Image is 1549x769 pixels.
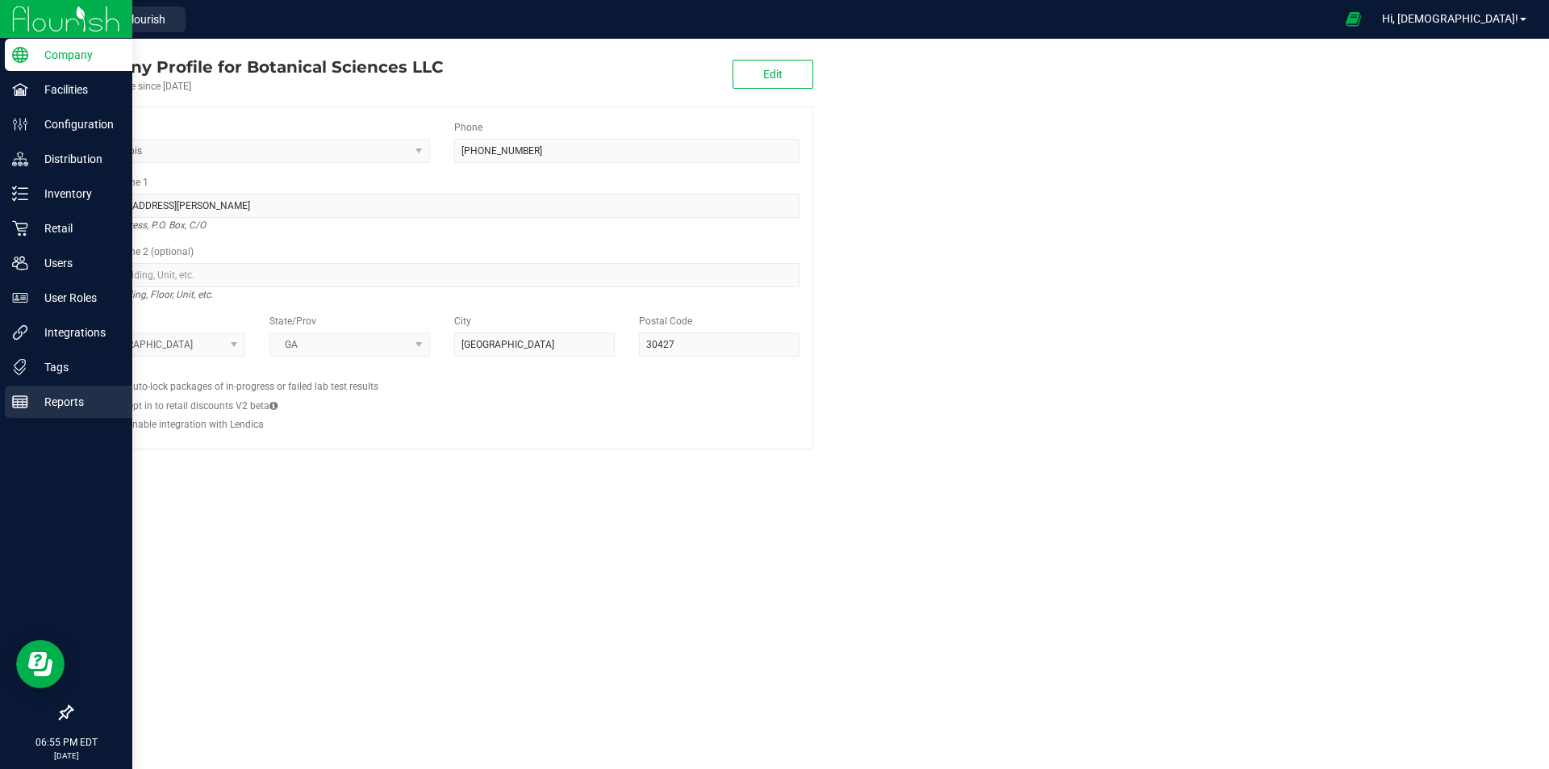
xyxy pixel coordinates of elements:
span: Hi, [DEMOGRAPHIC_DATA]! [1382,12,1518,25]
label: Phone [454,120,482,135]
inline-svg: Inventory [12,186,28,202]
p: User Roles [28,288,125,307]
div: Account active since [DATE] [71,79,443,94]
div: Botanical Sciences LLC [71,55,443,79]
input: Suite, Building, Unit, etc. [85,263,800,287]
span: Open Ecommerce Menu [1335,3,1372,35]
i: Suite, Building, Floor, Unit, etc. [85,285,213,304]
p: Inventory [28,184,125,203]
inline-svg: Facilities [12,81,28,98]
inline-svg: Tags [12,359,28,375]
iframe: Resource center [16,640,65,688]
p: Facilities [28,80,125,99]
label: Auto-lock packages of in-progress or failed lab test results [127,379,378,394]
label: State/Prov [269,314,316,328]
span: Edit [763,68,783,81]
p: 06:55 PM EDT [7,735,125,750]
inline-svg: Retail [12,220,28,236]
p: Users [28,253,125,273]
label: Postal Code [639,314,692,328]
inline-svg: Users [12,255,28,271]
p: Retail [28,219,125,238]
inline-svg: Configuration [12,116,28,132]
input: Postal Code [639,332,800,357]
inline-svg: Company [12,47,28,63]
p: Configuration [28,115,125,134]
input: (123) 456-7890 [454,139,800,163]
p: Company [28,45,125,65]
label: Address Line 2 (optional) [85,244,194,259]
label: City [454,314,471,328]
inline-svg: User Roles [12,290,28,306]
inline-svg: Distribution [12,151,28,167]
i: Street address, P.O. Box, C/O [85,215,206,235]
p: [DATE] [7,750,125,762]
h2: Configs [85,369,800,379]
p: Integrations [28,323,125,342]
label: Enable integration with Lendica [127,417,264,432]
inline-svg: Reports [12,394,28,410]
label: Opt in to retail discounts V2 beta [127,399,278,413]
input: Address [85,194,800,218]
inline-svg: Integrations [12,324,28,341]
p: Distribution [28,149,125,169]
p: Reports [28,392,125,412]
button: Edit [733,60,813,89]
input: City [454,332,615,357]
p: Tags [28,357,125,377]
